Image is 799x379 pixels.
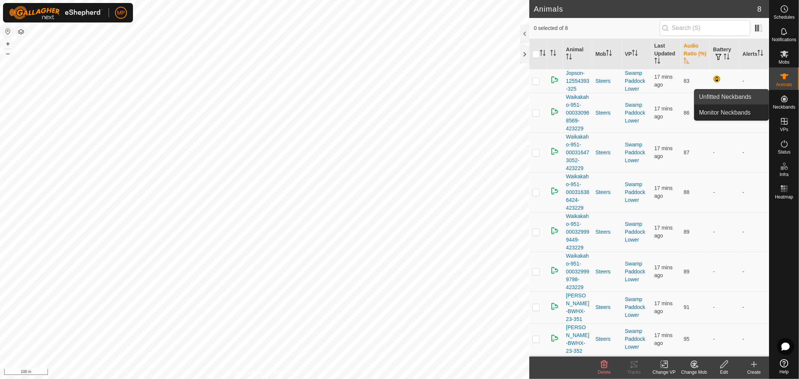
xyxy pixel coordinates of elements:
th: Animal [563,39,593,69]
th: VP [622,39,651,69]
span: Status [778,150,790,154]
p-sorticon: Activate to sort [632,51,638,57]
a: Help [769,356,799,377]
p-sorticon: Activate to sort [684,59,690,65]
div: Steers [596,228,619,236]
p-sorticon: Activate to sort [757,51,763,57]
span: 91 [684,304,690,310]
span: Waikakaho-951-000329999449-423229 [566,212,590,252]
div: Steers [596,149,619,157]
a: Swamp Paddock Lower [625,142,645,163]
p-sorticon: Activate to sort [654,59,660,65]
span: 8 [757,3,762,15]
td: - [710,212,740,252]
div: Steers [596,335,619,343]
span: Animals [776,82,792,87]
div: Steers [596,77,619,85]
div: Steers [596,303,619,311]
span: Infra [780,172,789,177]
span: Waikakaho-951-000329999798-423229 [566,252,590,291]
span: 26 Aug 2025, 6:33 pm [654,300,673,314]
a: Contact Us [272,369,294,376]
div: Change Mob [679,369,709,376]
img: returning on [550,302,559,311]
span: MP [117,9,125,17]
td: - [710,291,740,323]
a: Swamp Paddock Lower [625,296,645,318]
a: Monitor Neckbands [694,105,769,120]
td: - [710,172,740,212]
span: Schedules [774,15,795,19]
img: returning on [550,226,559,235]
img: Gallagher Logo [9,6,103,19]
p-sorticon: Activate to sort [606,51,612,57]
span: 0 selected of 8 [534,24,660,32]
div: Tracks [619,369,649,376]
a: Privacy Policy [235,369,263,376]
th: Battery [710,39,740,69]
span: Monitor Neckbands [699,108,751,117]
td: - [739,212,769,252]
img: returning on [550,334,559,343]
div: Edit [709,369,739,376]
button: – [3,49,12,58]
a: Swamp Paddock Lower [625,221,645,243]
span: Help [780,370,789,374]
span: 26 Aug 2025, 6:33 pm [654,106,673,119]
img: returning on [550,147,559,156]
span: 86 [684,110,690,116]
td: - [739,291,769,323]
td: - [739,133,769,172]
a: Unfitted Neckbands [694,90,769,104]
div: Steers [596,268,619,276]
span: Neckbands [773,105,795,109]
span: 88 [684,189,690,195]
span: [PERSON_NAME]-BWHX-23-352 [566,324,590,355]
input: Search (S) [660,20,750,36]
a: Swamp Paddock Lower [625,102,645,124]
button: Reset Map [3,27,12,36]
td: - [710,323,740,355]
span: Notifications [772,37,796,42]
p-sorticon: Activate to sort [566,55,572,61]
h2: Animals [534,4,757,13]
span: 26 Aug 2025, 6:33 pm [654,264,673,278]
a: Swamp Paddock Lower [625,181,645,203]
td: - [739,172,769,212]
p-sorticon: Activate to sort [724,55,730,61]
span: Waikakaho-951-000316473052-423229 [566,133,590,172]
div: Change VP [649,369,679,376]
button: + [3,39,12,48]
img: returning on [550,75,559,84]
span: Waikakaho-951-000330968569-423229 [566,93,590,133]
p-sorticon: Activate to sort [550,51,556,57]
img: returning on [550,107,559,116]
span: Delete [598,370,611,375]
div: Steers [596,188,619,196]
th: Mob [593,39,622,69]
a: Swamp Paddock Lower [625,261,645,282]
span: VPs [780,127,788,132]
span: 26 Aug 2025, 6:34 pm [654,185,673,199]
th: Last Updated [651,39,681,69]
td: - [739,252,769,291]
span: 83 [684,78,690,84]
div: Steers [596,109,619,117]
img: returning on [550,266,559,275]
span: Unfitted Neckbands [699,93,751,101]
span: Jopson-12554393-325 [566,69,590,93]
span: Waikakaho-951-000316386424-423229 [566,173,590,212]
span: 26 Aug 2025, 6:33 pm [654,225,673,239]
img: returning on [550,187,559,195]
span: 26 Aug 2025, 6:33 pm [654,332,673,346]
td: - [739,69,769,93]
span: 89 [684,229,690,235]
span: 87 [684,149,690,155]
a: Swamp Paddock Lower [625,328,645,350]
th: Audio Ratio (%) [681,39,710,69]
span: Mobs [779,60,790,64]
div: Create [739,369,769,376]
button: Map Layers [16,27,25,36]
